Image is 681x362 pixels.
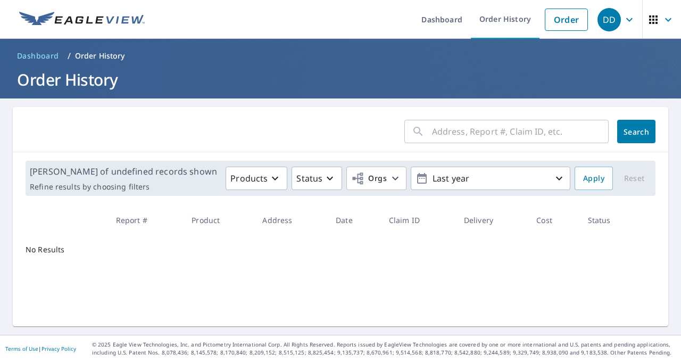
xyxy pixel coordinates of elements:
[68,50,71,62] li: /
[351,172,387,185] span: Orgs
[107,204,184,236] th: Report #
[579,204,642,236] th: Status
[626,127,647,137] span: Search
[597,8,621,31] div: DD
[380,204,455,236] th: Claim ID
[183,204,254,236] th: Product
[346,167,406,190] button: Orgs
[13,47,63,64] a: Dashboard
[17,51,59,61] span: Dashboard
[528,204,579,236] th: Cost
[13,236,107,264] td: No Results
[30,182,217,192] p: Refine results by choosing filters
[5,345,76,352] p: |
[327,204,380,236] th: Date
[575,167,613,190] button: Apply
[13,47,668,64] nav: breadcrumb
[411,167,570,190] button: Last year
[292,167,342,190] button: Status
[92,341,676,357] p: © 2025 Eagle View Technologies, Inc. and Pictometry International Corp. All Rights Reserved. Repo...
[583,172,604,185] span: Apply
[19,12,145,28] img: EV Logo
[230,172,268,185] p: Products
[75,51,125,61] p: Order History
[428,169,553,188] p: Last year
[296,172,322,185] p: Status
[545,9,588,31] a: Order
[41,345,76,352] a: Privacy Policy
[254,204,327,236] th: Address
[432,117,609,146] input: Address, Report #, Claim ID, etc.
[30,165,217,178] p: [PERSON_NAME] of undefined records shown
[5,345,38,352] a: Terms of Use
[13,69,668,90] h1: Order History
[226,167,287,190] button: Products
[455,204,528,236] th: Delivery
[617,120,655,143] button: Search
